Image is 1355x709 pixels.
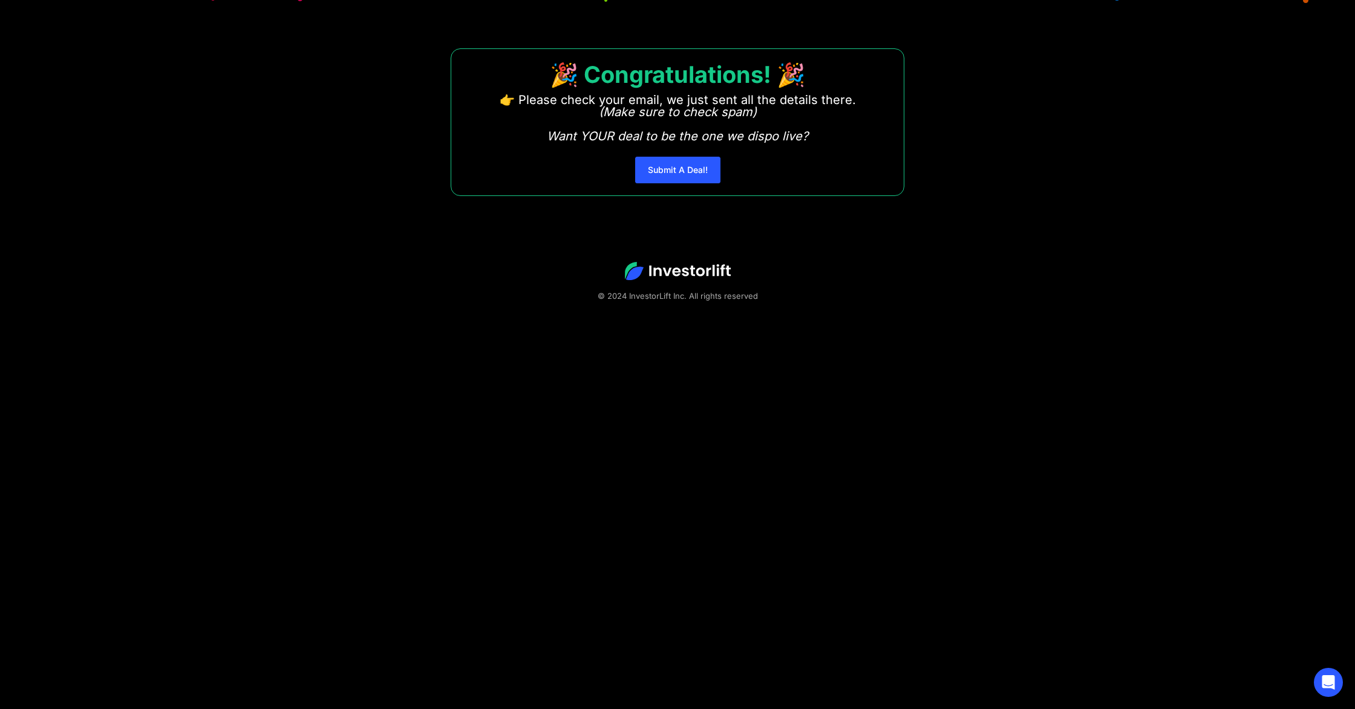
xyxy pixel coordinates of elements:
a: Submit A Deal! [635,157,720,183]
div: © 2024 InvestorLift Inc. All rights reserved [42,290,1313,302]
em: (Make sure to check spam) Want YOUR deal to be the one we dispo live? [547,105,808,143]
p: 👉 Please check your email, we just sent all the details there. ‍ [500,94,856,142]
div: Open Intercom Messenger [1314,668,1343,697]
strong: 🎉 Congratulations! 🎉 [550,60,805,88]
